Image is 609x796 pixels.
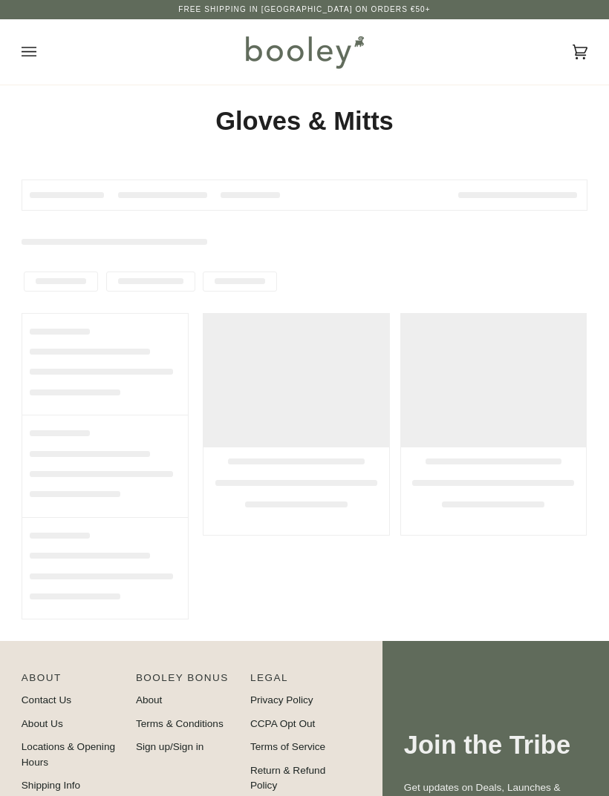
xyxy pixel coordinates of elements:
[404,729,587,761] h3: Join the Tribe
[178,4,430,16] p: Free Shipping in [GEOGRAPHIC_DATA] on Orders €50+
[22,694,71,705] a: Contact Us
[250,718,315,729] a: CCPA Opt Out
[22,105,587,137] h1: Gloves & Mitts
[239,30,369,73] img: Booley
[136,671,238,693] p: Booley Bonus
[250,694,313,705] a: Privacy Policy
[250,741,325,752] a: Terms of Service
[136,741,203,752] a: Sign up/Sign in
[22,671,124,693] p: Pipeline_Footer Main
[22,780,80,791] a: Shipping Info
[136,694,163,705] a: About
[136,718,224,729] a: Terms & Conditions
[22,718,63,729] a: About Us
[250,765,325,791] a: Return & Refund Policy
[250,671,353,693] p: Pipeline_Footer Sub
[22,19,66,85] button: Open menu
[22,741,115,767] a: Locations & Opening Hours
